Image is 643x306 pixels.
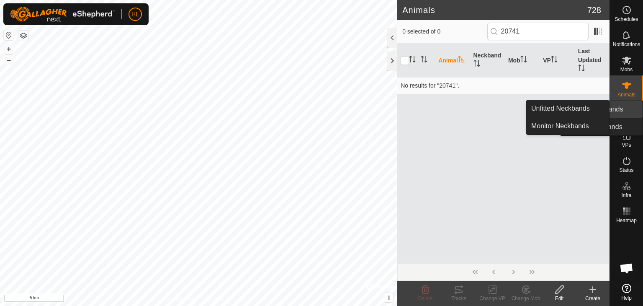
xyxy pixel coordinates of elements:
span: Delete [418,296,433,301]
button: + [4,44,14,54]
span: Schedules [615,17,638,22]
div: Tracks [442,295,476,302]
a: Help [610,280,643,304]
p-sorticon: Activate to sort [458,57,465,64]
button: Map Layers [18,31,28,41]
button: i [384,293,394,302]
a: Privacy Policy [166,295,197,303]
span: Mobs [620,67,633,72]
a: Contact Us [207,295,231,303]
a: Monitor Neckbands [526,118,609,135]
p-sorticon: Activate to sort [520,57,527,64]
span: Animals [617,92,635,97]
p-sorticon: Activate to sort [409,57,416,64]
div: Open chat [614,256,639,281]
div: Change VP [476,295,509,302]
button: – [4,55,14,65]
div: Change Mob [509,295,543,302]
th: VP [540,44,574,78]
img: Gallagher Logo [10,7,115,22]
th: Neckband [470,44,505,78]
span: VPs [622,143,631,148]
span: HL [131,10,139,19]
span: Notifications [613,42,640,47]
th: Last Updated [575,44,610,78]
span: Monitor Neckbands [531,121,589,131]
span: Heatmap [616,218,637,223]
span: 0 selected of 0 [402,27,487,36]
th: Mob [505,44,540,78]
td: No results for "20741". [397,77,610,94]
span: 728 [587,4,601,16]
p-sorticon: Activate to sort [578,66,585,73]
div: Create [576,295,610,302]
a: Unfitted Neckbands [526,100,609,117]
input: Search (S) [487,23,589,40]
h2: Animals [402,5,587,15]
span: Infra [621,193,631,198]
span: i [388,294,390,301]
p-sorticon: Activate to sort [421,57,427,64]
span: Status [619,168,633,173]
button: Reset Map [4,30,14,40]
div: Edit [543,295,576,302]
span: Unfitted Neckbands [531,104,590,114]
span: Help [621,296,632,301]
th: Animal [435,44,470,78]
p-sorticon: Activate to sort [551,57,558,64]
p-sorticon: Activate to sort [473,61,480,68]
